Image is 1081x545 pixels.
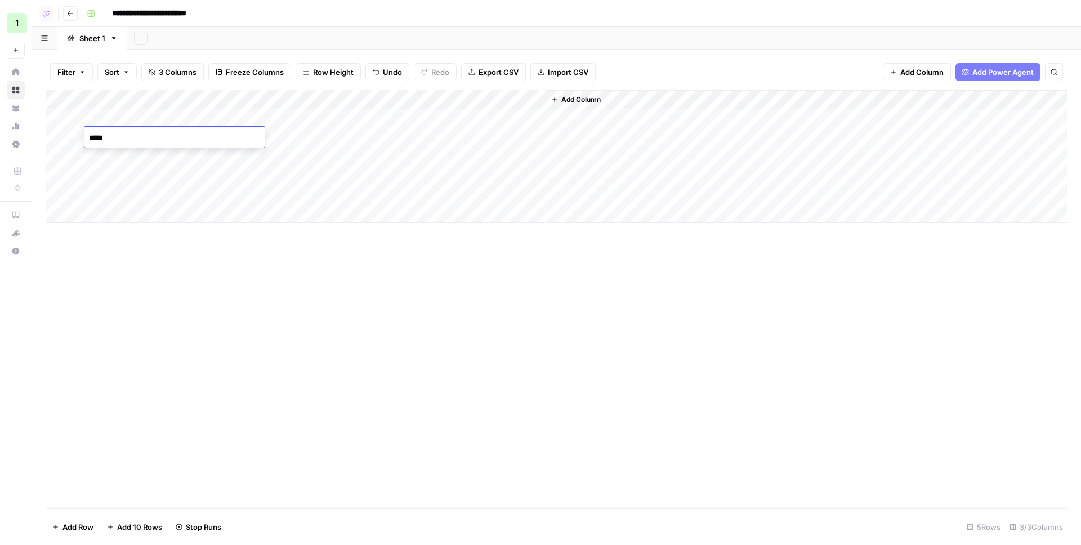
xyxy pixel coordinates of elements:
[7,99,25,117] a: Your Data
[1005,518,1067,536] div: 3/3 Columns
[548,66,588,78] span: Import CSV
[226,66,284,78] span: Freeze Columns
[7,117,25,135] a: Usage
[46,518,100,536] button: Add Row
[79,33,105,44] div: Sheet 1
[7,135,25,153] a: Settings
[461,63,526,81] button: Export CSV
[208,63,291,81] button: Freeze Columns
[883,63,951,81] button: Add Column
[900,66,944,78] span: Add Column
[50,63,93,81] button: Filter
[530,63,596,81] button: Import CSV
[7,63,25,81] a: Home
[105,66,119,78] span: Sort
[561,95,601,105] span: Add Column
[159,66,196,78] span: 3 Columns
[169,518,228,536] button: Stop Runs
[57,27,127,50] a: Sheet 1
[7,225,24,242] div: What's new?
[100,518,169,536] button: Add 10 Rows
[7,224,25,242] button: What's new?
[62,521,93,533] span: Add Row
[7,206,25,224] a: AirOps Academy
[186,521,221,533] span: Stop Runs
[479,66,519,78] span: Export CSV
[313,66,354,78] span: Row Height
[141,63,204,81] button: 3 Columns
[962,518,1005,536] div: 5 Rows
[7,81,25,99] a: Browse
[955,63,1040,81] button: Add Power Agent
[365,63,409,81] button: Undo
[15,16,19,30] span: 1
[296,63,361,81] button: Row Height
[547,92,605,107] button: Add Column
[414,63,457,81] button: Redo
[57,66,75,78] span: Filter
[7,242,25,260] button: Help + Support
[117,521,162,533] span: Add 10 Rows
[431,66,449,78] span: Redo
[97,63,137,81] button: Sort
[383,66,402,78] span: Undo
[972,66,1034,78] span: Add Power Agent
[7,9,25,37] button: Workspace: 1ma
